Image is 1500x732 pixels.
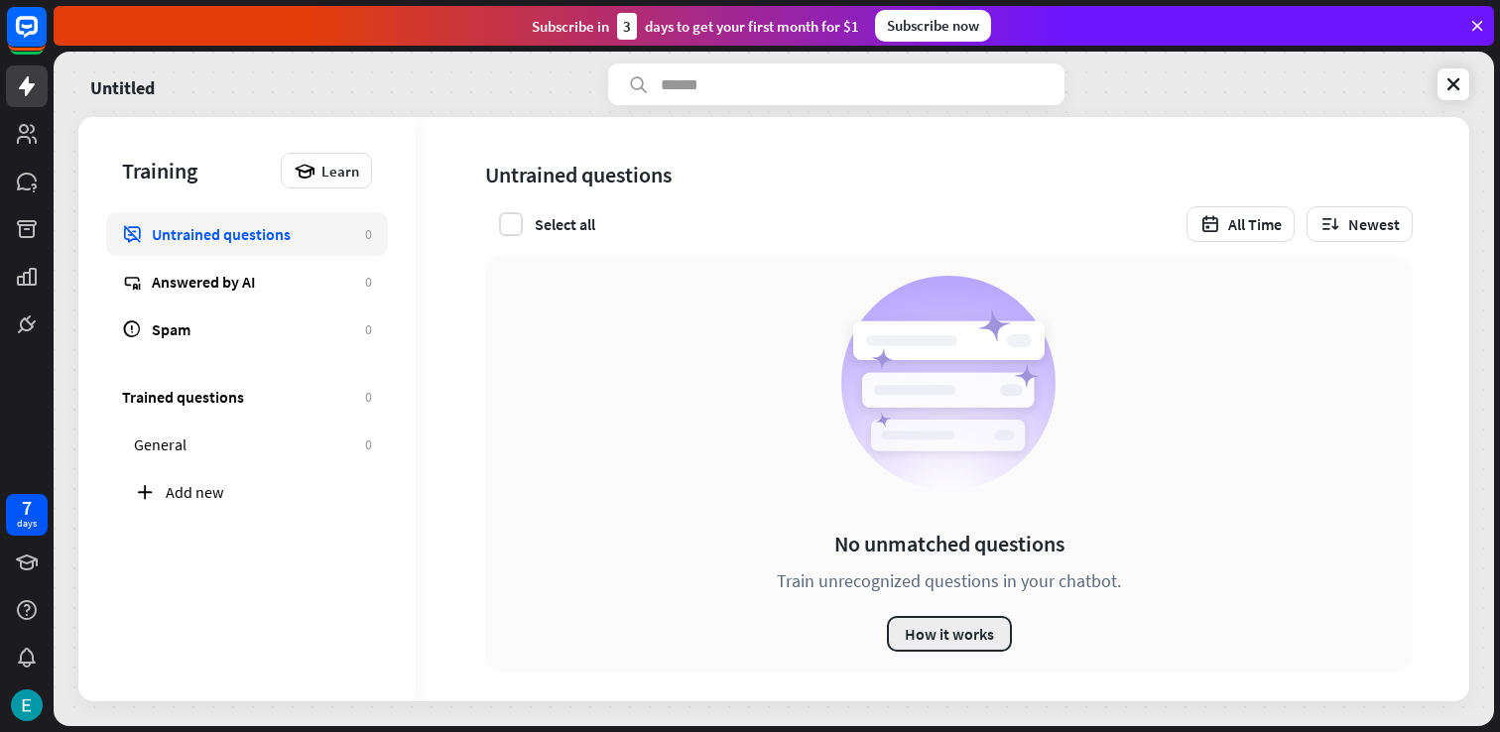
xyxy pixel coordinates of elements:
[532,13,859,40] div: Subscribe in days to get your first month for $1
[118,423,388,466] a: General 0
[1307,206,1413,242] button: Newest
[106,375,388,419] a: Trained questions 0
[365,320,372,338] div: 0
[17,517,37,531] div: days
[90,63,155,105] a: Untitled
[152,319,355,339] div: Spam
[122,157,271,184] div: Training
[321,162,359,181] span: Learn
[834,530,1064,557] div: No unmatched questions
[152,272,355,292] div: Answered by AI
[106,307,388,351] a: Spam 0
[535,214,595,234] div: Select all
[106,212,388,256] a: Untrained questions 0
[777,569,1121,592] div: Train unrecognized questions in your chatbot.
[365,273,372,291] div: 0
[365,435,372,453] div: 0
[1187,206,1295,242] button: All Time
[6,494,48,536] a: 7 days
[365,388,372,406] div: 0
[166,482,372,502] div: Add new
[134,434,355,454] div: General
[875,10,991,42] div: Subscribe now
[485,161,672,188] div: Untrained questions
[16,8,75,67] button: Open LiveChat chat widget
[152,224,355,244] div: Untrained questions
[617,13,637,40] div: 3
[887,616,1012,652] button: How it works
[106,260,388,304] a: Answered by AI 0
[365,225,372,243] div: 0
[22,499,32,517] div: 7
[122,387,355,407] div: Trained questions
